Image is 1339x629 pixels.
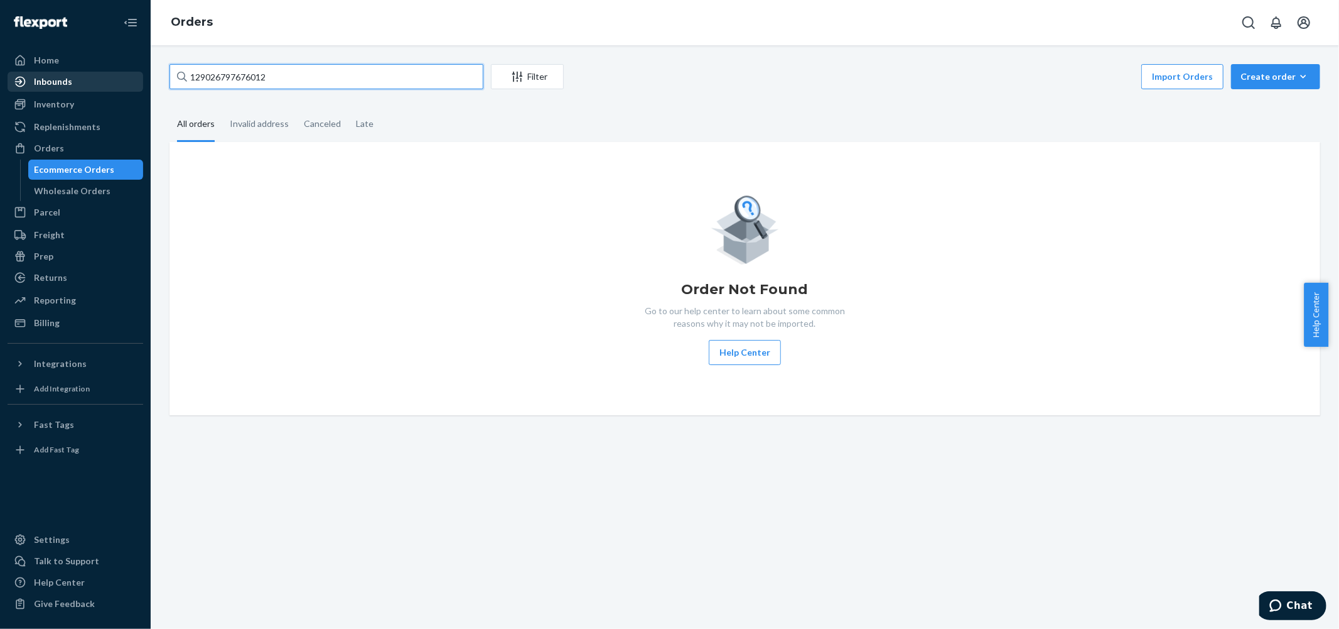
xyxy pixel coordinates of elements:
div: Ecommerce Orders [35,163,115,176]
button: Give Feedback [8,594,143,614]
div: Give Feedback [34,598,95,610]
button: Talk to Support [8,551,143,571]
button: Open Search Box [1236,10,1261,35]
div: Home [34,54,59,67]
div: Create order [1240,70,1311,83]
a: Parcel [8,202,143,222]
a: Inventory [8,94,143,114]
button: Help Center [709,340,781,365]
div: Billing [34,317,60,329]
div: Fast Tags [34,418,74,431]
div: Prep [34,250,53,263]
div: Returns [34,271,67,284]
a: Freight [8,225,143,245]
a: Orders [171,15,213,29]
iframe: Opens a widget where you can chat to one of our agents [1259,591,1326,623]
div: Replenishments [34,121,100,133]
div: Canceled [304,107,341,140]
img: Flexport logo [14,16,67,29]
div: Help Center [34,576,85,589]
a: Add Integration [8,379,143,399]
button: Open notifications [1264,10,1289,35]
div: Reporting [34,294,76,307]
a: Home [8,50,143,70]
a: Reporting [8,290,143,310]
button: Fast Tags [8,415,143,435]
button: Filter [491,64,564,89]
div: All orders [177,107,215,142]
div: Parcel [34,206,60,219]
div: Add Integration [34,383,90,394]
a: Ecommerce Orders [28,160,144,180]
button: Help Center [1304,283,1328,347]
div: Wholesale Orders [35,185,111,197]
p: Go to our help center to learn about some common reasons why it may not be imported. [635,305,855,330]
a: Settings [8,530,143,550]
h1: Order Not Found [682,280,809,300]
button: Close Navigation [118,10,143,35]
div: Invalid address [230,107,289,140]
a: Billing [8,313,143,333]
div: Settings [34,533,70,546]
div: Freight [34,229,65,241]
button: Integrations [8,354,143,374]
button: Create order [1231,64,1320,89]
a: Prep [8,246,143,266]
div: Inbounds [34,75,72,88]
a: Orders [8,138,143,158]
div: Add Fast Tag [34,444,79,455]
button: Open account menu [1291,10,1316,35]
div: Late [356,107,374,140]
div: Filter [492,70,563,83]
a: Help Center [8,572,143,593]
div: Inventory [34,98,74,111]
a: Inbounds [8,72,143,92]
div: Integrations [34,358,87,370]
a: Add Fast Tag [8,440,143,460]
a: Returns [8,268,143,288]
input: Search orders [169,64,483,89]
a: Wholesale Orders [28,181,144,201]
div: Orders [34,142,64,155]
ol: breadcrumbs [161,4,223,41]
div: Talk to Support [34,555,99,567]
img: Empty list [711,192,779,265]
button: Import Orders [1141,64,1223,89]
a: Replenishments [8,117,143,137]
